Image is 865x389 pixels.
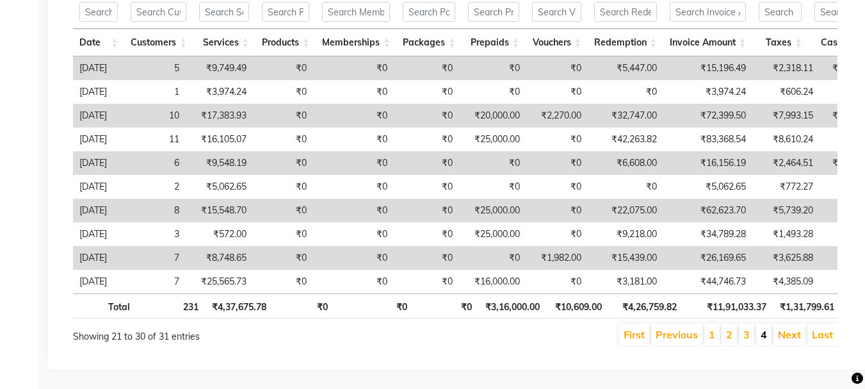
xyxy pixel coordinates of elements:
input: Search Invoice Amount [670,2,746,22]
td: ₹772.27 [752,175,820,199]
td: ₹2,318.11 [752,56,820,80]
th: ₹11,91,033.37 [683,294,773,319]
td: 2 [117,175,186,199]
td: ₹0 [253,175,313,199]
th: ₹1,31,799.61 [773,294,841,319]
th: Total [73,294,136,319]
td: ₹0 [526,80,588,104]
td: ₹16,000.00 [459,270,526,294]
th: Customers: activate to sort column ascending [124,29,193,56]
th: Cash: activate to sort column ascending [808,29,859,56]
td: ₹0 [394,80,459,104]
td: ₹0 [253,270,313,294]
td: 7 [117,246,186,270]
td: [DATE] [73,80,117,104]
td: ₹0 [313,80,394,104]
td: [DATE] [73,199,117,222]
td: ₹0 [313,246,394,270]
td: [DATE] [73,128,117,151]
th: ₹0 [273,294,334,319]
td: ₹572.00 [186,222,253,246]
td: [DATE] [73,222,117,246]
input: Search Customers [131,2,186,22]
td: ₹16,156.19 [663,151,752,175]
a: 1 [709,328,715,341]
td: ₹0 [394,151,459,175]
td: ₹0 [394,175,459,199]
td: 7 [117,270,186,294]
input: Search Redemption [594,2,657,22]
td: ₹606.24 [752,80,820,104]
input: Search Prepaids [468,2,519,22]
td: ₹0 [313,222,394,246]
td: ₹0 [313,104,394,128]
input: Search Packages [403,2,455,22]
td: ₹0 [253,246,313,270]
input: Search Date [79,2,118,22]
td: ₹6,608.00 [588,151,663,175]
td: ₹0 [313,128,394,151]
input: Search Services [199,2,248,22]
a: 2 [726,328,732,341]
td: ₹1,982.00 [526,246,588,270]
td: ₹44,746.73 [663,270,752,294]
a: First [624,328,645,341]
input: Search Memberships [322,2,390,22]
td: [DATE] [73,175,117,199]
td: ₹20,000.00 [459,104,526,128]
td: ₹25,000.00 [459,128,526,151]
th: Services: activate to sort column ascending [193,29,255,56]
div: Showing 21 to 30 of 31 entries [73,322,380,343]
td: ₹0 [394,270,459,294]
td: ₹0 [459,175,526,199]
td: ₹0 [394,104,459,128]
td: ₹15,548.70 [186,199,253,222]
td: ₹0 [313,270,394,294]
td: 10 [117,104,186,128]
td: ₹7,993.15 [752,104,820,128]
td: ₹34,789.28 [663,222,752,246]
td: ₹0 [253,104,313,128]
td: ₹0 [253,199,313,222]
input: Search Products [262,2,309,22]
th: Date: activate to sort column ascending [73,29,124,56]
td: ₹2,464.51 [752,151,820,175]
th: Vouchers: activate to sort column ascending [526,29,588,56]
td: ₹0 [526,151,588,175]
td: ₹15,196.49 [663,56,752,80]
td: ₹9,218.00 [588,222,663,246]
td: ₹0 [313,199,394,222]
td: ₹0 [253,222,313,246]
td: [DATE] [73,151,117,175]
td: 5 [117,56,186,80]
td: ₹4,385.09 [752,270,820,294]
td: ₹0 [526,270,588,294]
td: ₹0 [526,128,588,151]
td: ₹3,625.88 [752,246,820,270]
input: Search Cash [814,2,852,22]
td: ₹25,000.00 [459,222,526,246]
td: 8 [117,199,186,222]
td: ₹0 [253,56,313,80]
td: 1 [117,80,186,104]
td: [DATE] [73,246,117,270]
th: ₹4,37,675.78 [205,294,273,319]
th: Redemption: activate to sort column ascending [588,29,663,56]
td: ₹16,105.07 [186,128,253,151]
th: Memberships: activate to sort column ascending [316,29,396,56]
td: ₹0 [459,56,526,80]
td: ₹83,368.54 [663,128,752,151]
td: ₹25,000.00 [459,199,526,222]
td: ₹0 [253,151,313,175]
td: ₹0 [394,199,459,222]
td: ₹3,181.00 [588,270,663,294]
th: ₹3,16,000.00 [478,294,546,319]
td: ₹0 [253,128,313,151]
th: Prepaids: activate to sort column ascending [462,29,526,56]
td: ₹3,974.24 [663,80,752,104]
td: ₹5,447.00 [588,56,663,80]
td: ₹0 [588,175,663,199]
th: ₹4,26,759.82 [608,294,683,319]
td: ₹5,062.65 [186,175,253,199]
td: ₹0 [526,199,588,222]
